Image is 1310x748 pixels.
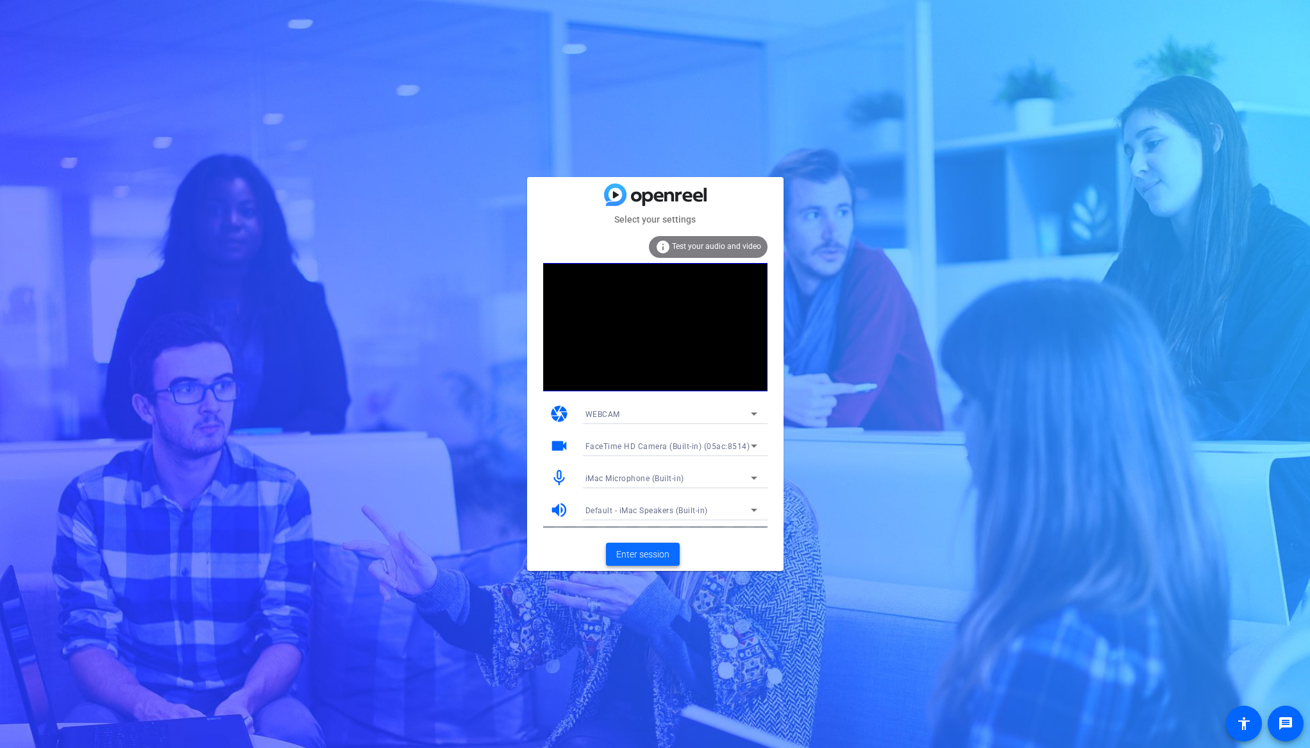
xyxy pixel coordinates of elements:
[672,242,761,251] span: Test your audio and video
[1236,716,1252,731] mat-icon: accessibility
[606,543,680,566] button: Enter session
[1278,716,1293,731] mat-icon: message
[550,436,569,455] mat-icon: videocam
[616,548,669,561] span: Enter session
[550,404,569,423] mat-icon: camera
[585,474,684,483] span: iMac Microphone (Built-in)
[550,468,569,488] mat-icon: mic_none
[655,239,671,255] mat-icon: info
[585,506,708,515] span: Default - iMac Speakers (Built-in)
[585,442,750,451] span: FaceTime HD Camera (Built-in) (05ac:8514)
[585,410,620,419] span: WEBCAM
[527,212,784,226] mat-card-subtitle: Select your settings
[550,500,569,520] mat-icon: volume_up
[604,183,707,206] img: blue-gradient.svg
